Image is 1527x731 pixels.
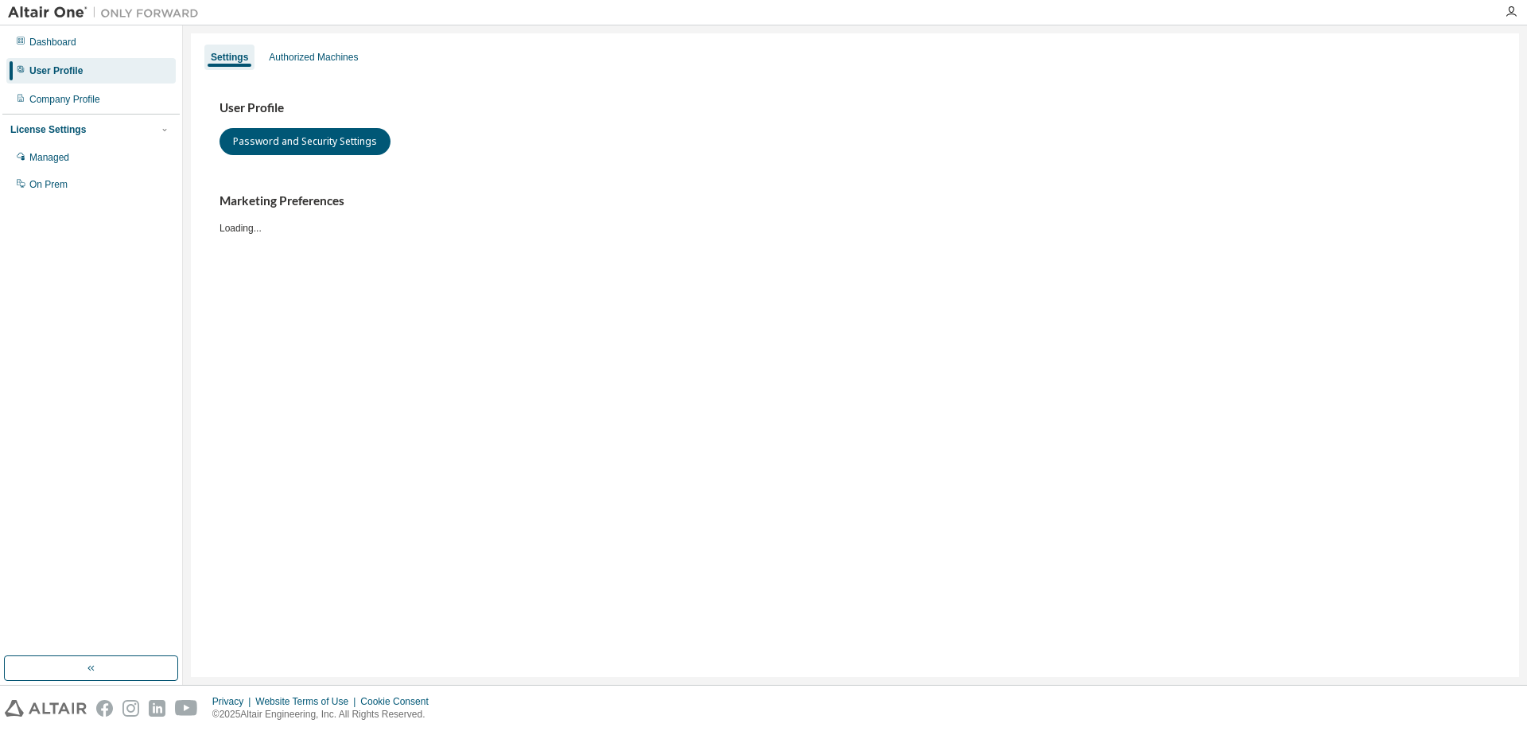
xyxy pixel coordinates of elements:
img: altair_logo.svg [5,700,87,717]
div: License Settings [10,123,86,136]
img: youtube.svg [175,700,198,717]
div: Privacy [212,695,255,708]
div: Settings [211,51,248,64]
div: Managed [29,151,69,164]
div: Authorized Machines [269,51,358,64]
p: © 2025 Altair Engineering, Inc. All Rights Reserved. [212,708,438,721]
img: facebook.svg [96,700,113,717]
div: Website Terms of Use [255,695,360,708]
img: Altair One [8,5,207,21]
div: Dashboard [29,36,76,49]
img: instagram.svg [122,700,139,717]
h3: Marketing Preferences [220,193,1490,209]
div: Company Profile [29,93,100,106]
div: User Profile [29,64,83,77]
div: On Prem [29,178,68,191]
div: Cookie Consent [360,695,437,708]
div: Loading... [220,193,1490,234]
img: linkedin.svg [149,700,165,717]
h3: User Profile [220,100,1490,116]
button: Password and Security Settings [220,128,390,155]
